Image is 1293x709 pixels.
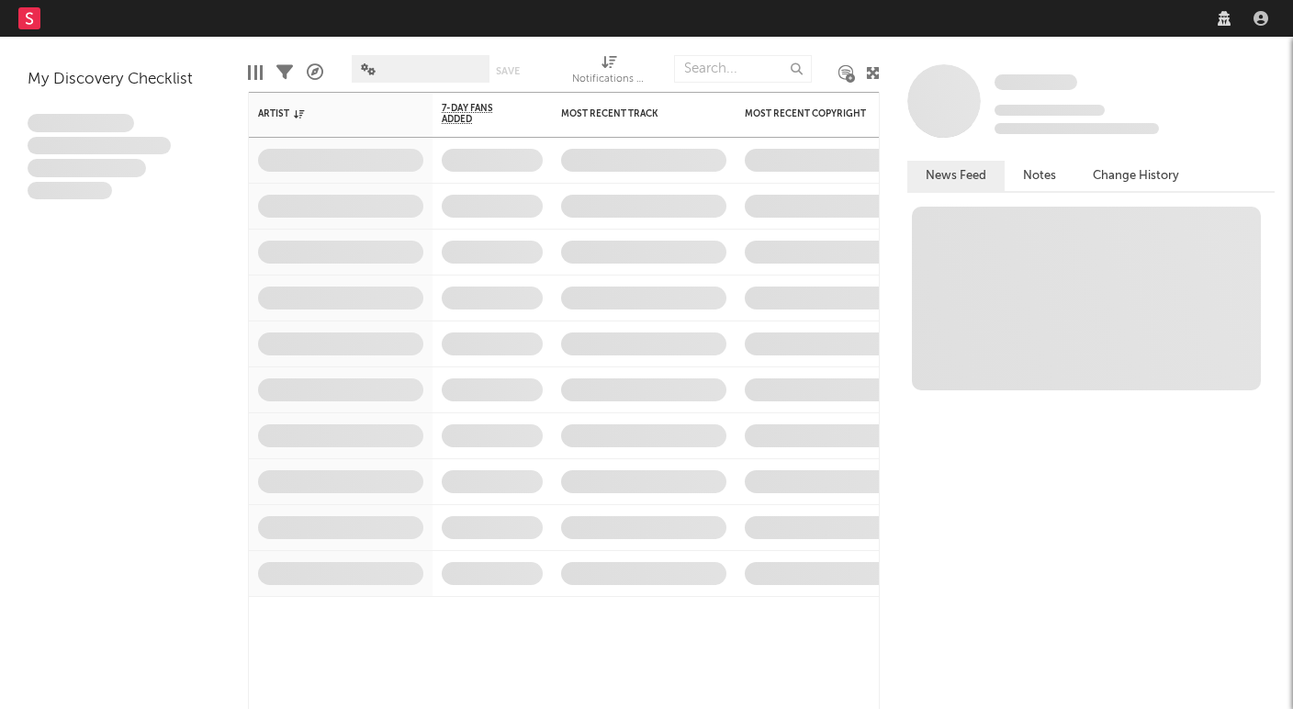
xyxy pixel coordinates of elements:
[995,105,1105,116] span: Tracking Since: [DATE]
[442,103,515,125] span: 7-Day Fans Added
[276,46,293,99] div: Filters
[995,73,1077,92] a: Some Artist
[907,161,1005,191] button: News Feed
[28,182,112,200] span: Aliquam viverra
[28,137,171,155] span: Integer aliquet in purus et
[1074,161,1197,191] button: Change History
[496,66,520,76] button: Save
[561,108,699,119] div: Most Recent Track
[28,114,134,132] span: Lorem ipsum dolor
[572,69,646,91] div: Notifications (Artist)
[248,46,263,99] div: Edit Columns
[28,159,146,177] span: Praesent ac interdum
[995,123,1159,134] span: 0 fans last week
[674,55,812,83] input: Search...
[28,69,220,91] div: My Discovery Checklist
[995,74,1077,90] span: Some Artist
[258,108,396,119] div: Artist
[307,46,323,99] div: A&R Pipeline
[572,46,646,99] div: Notifications (Artist)
[1005,161,1074,191] button: Notes
[745,108,883,119] div: Most Recent Copyright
